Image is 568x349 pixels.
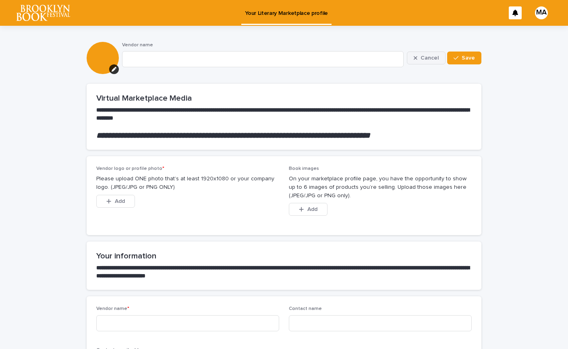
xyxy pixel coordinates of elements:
p: On your marketplace profile page, you have the opportunity to show up to 6 images of products you... [289,175,472,200]
span: Vendor name [122,43,153,47]
h2: Virtual Marketplace Media [96,93,472,103]
button: Cancel [407,52,446,64]
span: Vendor name [96,306,129,311]
span: Contact name [289,306,322,311]
span: Save [462,55,475,61]
button: Add [96,195,135,208]
button: Save [447,52,481,64]
span: Book images [289,166,319,171]
span: Add [307,207,317,212]
span: Cancel [421,55,439,61]
img: l65f3yHPToSKODuEVUav [16,5,70,21]
div: MA [535,6,548,19]
span: Add [115,198,125,204]
h2: Your information [96,251,472,261]
button: Add [289,203,328,216]
span: Vendor logo or profile photo [96,166,164,171]
p: Please upload ONE photo that’s at least 1920x1080 or your company logo. (JPEG/JPG or PNG ONLY) [96,175,279,192]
